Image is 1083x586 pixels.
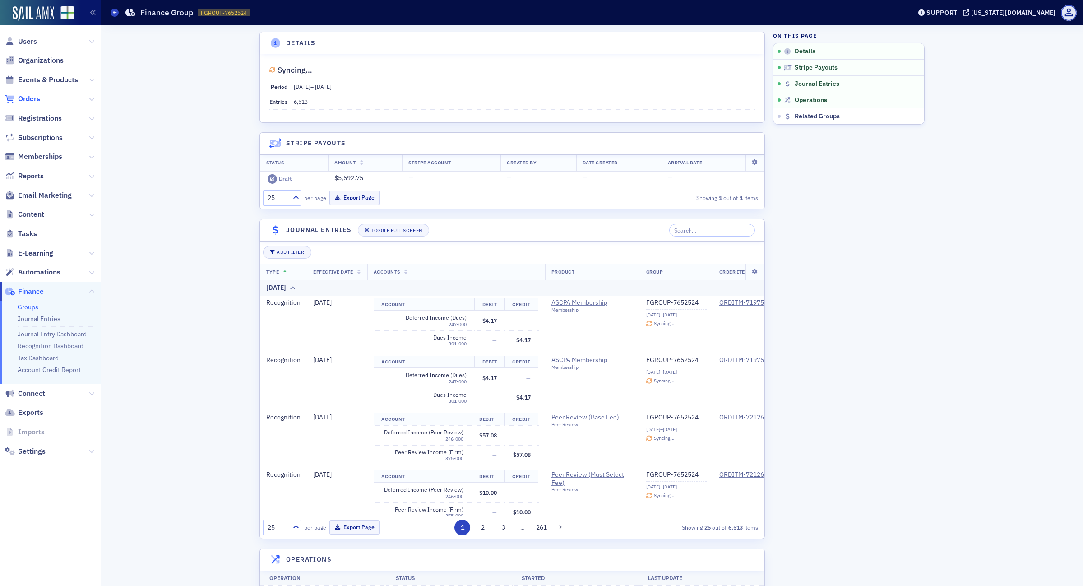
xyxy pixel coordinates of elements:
th: Credit [504,413,538,426]
span: Recognition [266,470,301,479]
h4: Operations [286,555,332,564]
span: Settings [18,446,46,456]
strong: 1 [717,194,723,202]
span: Users [18,37,37,47]
span: Automations [18,267,60,277]
span: $4.17 [482,374,497,381]
span: Content [18,209,44,219]
a: Connect [5,389,45,399]
a: Orders [5,94,40,104]
button: 2 [475,520,491,535]
h1: Finance Group [140,7,193,18]
div: ORDITM-7197571 [719,356,771,364]
th: Account [374,298,474,311]
span: E-Learning [18,248,53,258]
a: Groups [18,303,38,311]
button: Export Page [329,520,380,534]
span: Exports [18,408,43,418]
strong: 6,513 [727,523,744,531]
span: — [492,394,497,401]
a: Settings [5,446,46,456]
a: Memberships [5,152,62,162]
th: Last Update [639,571,765,586]
span: Journal Entries [795,80,839,88]
div: ORDITM-7197567 [719,299,771,307]
a: Users [5,37,37,47]
th: Status [386,571,513,586]
a: Tasks [5,229,37,239]
span: [DATE] [315,83,332,90]
span: Deferred Income (Peer Review) [381,429,463,436]
span: Details [795,47,815,56]
span: — [492,336,497,344]
span: — [492,508,497,516]
span: $57.08 [479,432,497,439]
span: [DATE] [313,470,332,479]
a: Account Credit Report [18,366,81,374]
div: 25 [268,523,287,532]
span: $5,592.75 [334,174,363,182]
img: SailAMX [60,6,74,20]
span: Recognition [266,356,301,364]
button: [US_STATE][DOMAIN_NAME] [963,9,1059,16]
div: Syncing… [278,68,312,73]
div: 301-000 [384,341,467,347]
th: Credit [504,298,538,311]
span: – [294,83,332,90]
span: $4.17 [516,336,531,344]
span: $4.17 [516,394,531,401]
span: Peer Review (Must Select Fee) [551,471,634,487]
div: Membership [551,364,634,370]
strong: 25 [703,523,712,531]
span: Peer Review (Base Fee) [551,414,634,422]
span: FGROUP-7652524 [201,9,247,17]
span: Finance [18,287,44,297]
span: [DATE] [313,298,332,307]
button: Toggle Full Screen [358,224,429,237]
span: ASCPA Membership [551,299,634,307]
div: [DATE]–[DATE] [646,427,707,433]
a: Finance [5,287,44,297]
button: Export Page [329,191,380,205]
a: Events & Products [5,75,78,85]
div: Syncing… [654,378,674,383]
button: 3 [495,520,511,535]
th: Operation [260,571,386,586]
a: Automations [5,267,60,277]
span: Group [646,269,663,275]
span: Peer Review Income (Firm) [381,506,463,513]
div: Peer Review [551,487,634,493]
span: [DATE] [313,413,332,421]
a: Reports [5,171,44,181]
span: Profile [1061,5,1077,21]
th: Debit [472,413,505,426]
div: ORDITM-7212628 [719,471,771,479]
span: Subscriptions [18,133,63,143]
span: Tasks [18,229,37,239]
strong: 1 [738,194,744,202]
th: Started [512,571,639,586]
span: Imports [18,427,45,437]
a: FGROUP-7652524 [646,356,707,364]
span: — [526,317,531,324]
th: Account [374,413,472,426]
a: ORDITM-7212626 [719,414,771,422]
span: $4.17 [482,317,497,324]
div: [DATE] [266,283,286,293]
span: $57.08 [513,451,531,458]
div: Peer Review [551,422,634,428]
span: Memberships [18,152,62,162]
th: Debit [474,356,505,368]
div: 375-000 [381,513,463,519]
div: Syncing… [654,321,674,326]
label: per page [304,523,326,531]
div: 25 [268,193,287,203]
h4: Journal Entries [286,225,352,235]
th: Account [374,470,472,483]
span: — [526,432,531,439]
span: Recognition [266,298,301,307]
div: [DATE]–[DATE] [646,312,707,318]
span: ASCPA Membership [551,356,634,364]
span: Arrival Date [668,159,702,166]
a: FGROUP-7652524 [646,471,707,479]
